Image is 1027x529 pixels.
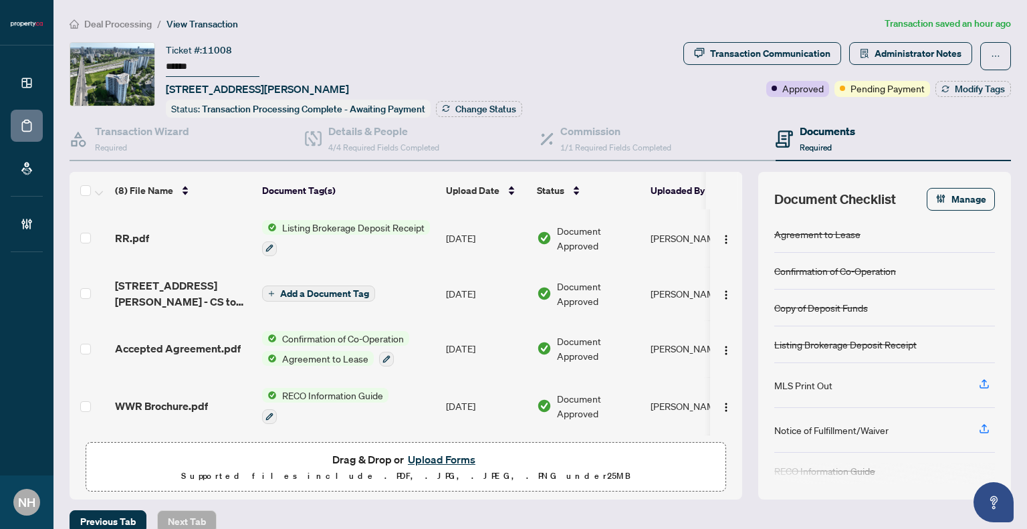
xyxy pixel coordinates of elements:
[800,142,832,152] span: Required
[860,49,869,58] span: solution
[441,320,532,378] td: [DATE]
[280,289,369,298] span: Add a Document Tag
[70,43,154,106] img: IMG-C12384285_1.jpg
[262,351,277,366] img: Status Icon
[800,123,855,139] h4: Documents
[721,345,731,356] img: Logo
[262,388,277,403] img: Status Icon
[262,331,277,346] img: Status Icon
[645,267,746,320] td: [PERSON_NAME]
[715,395,737,417] button: Logo
[875,43,961,64] span: Administrator Notes
[974,482,1014,522] button: Open asap
[774,263,896,278] div: Confirmation of Co-Operation
[537,341,552,356] img: Document Status
[645,172,746,209] th: Uploaded By
[683,42,841,65] button: Transaction Communication
[277,388,388,403] span: RECO Information Guide
[157,16,161,31] li: /
[328,142,439,152] span: 4/4 Required Fields Completed
[441,377,532,435] td: [DATE]
[774,337,917,352] div: Listing Brokerage Deposit Receipt
[850,81,925,96] span: Pending Payment
[166,42,232,58] div: Ticket #:
[537,183,564,198] span: Status
[115,183,173,198] span: (8) File Name
[262,331,409,367] button: Status IconConfirmation of Co-OperationStatus IconAgreement to Lease
[774,190,896,209] span: Document Checklist
[715,338,737,359] button: Logo
[645,320,746,378] td: [PERSON_NAME]
[404,451,479,468] button: Upload Forms
[537,286,552,301] img: Document Status
[11,20,43,28] img: logo
[560,142,671,152] span: 1/1 Required Fields Completed
[721,234,731,245] img: Logo
[557,334,640,363] span: Document Approved
[935,81,1011,97] button: Modify Tags
[927,188,995,211] button: Manage
[166,18,238,30] span: View Transaction
[446,183,499,198] span: Upload Date
[70,19,79,29] span: home
[441,172,532,209] th: Upload Date
[885,16,1011,31] article: Transaction saved an hour ago
[710,43,830,64] div: Transaction Communication
[262,388,388,424] button: Status IconRECO Information Guide
[537,231,552,245] img: Document Status
[715,227,737,249] button: Logo
[991,51,1000,61] span: ellipsis
[257,172,441,209] th: Document Tag(s)
[277,331,409,346] span: Confirmation of Co-Operation
[721,290,731,300] img: Logo
[721,402,731,413] img: Logo
[277,220,430,235] span: Listing Brokerage Deposit Receipt
[715,283,737,304] button: Logo
[95,123,189,139] h4: Transaction Wizard
[115,340,241,356] span: Accepted Agreement.pdf
[560,123,671,139] h4: Commission
[537,399,552,413] img: Document Status
[774,300,868,315] div: Copy of Deposit Funds
[441,267,532,320] td: [DATE]
[455,104,516,114] span: Change Status
[262,285,375,302] button: Add a Document Tag
[645,209,746,267] td: [PERSON_NAME]
[951,189,986,210] span: Manage
[202,44,232,56] span: 11008
[94,468,717,484] p: Supported files include .PDF, .JPG, .JPEG, .PNG under 25 MB
[166,81,349,97] span: [STREET_ADDRESS][PERSON_NAME]
[115,278,251,310] span: [STREET_ADDRESS][PERSON_NAME] - CS to listing brokerage.pdf
[115,230,149,246] span: RR.pdf
[441,435,532,492] td: [DATE]
[277,351,374,366] span: Agreement to Lease
[782,81,824,96] span: Approved
[328,123,439,139] h4: Details & People
[202,103,425,115] span: Transaction Processing Complete - Awaiting Payment
[268,290,275,297] span: plus
[557,391,640,421] span: Document Approved
[332,451,479,468] span: Drag & Drop or
[86,443,725,492] span: Drag & Drop orUpload FormsSupported files include .PDF, .JPG, .JPEG, .PNG under25MB
[115,398,208,414] span: WWR Brochure.pdf
[557,223,640,253] span: Document Approved
[262,220,430,256] button: Status IconListing Brokerage Deposit Receipt
[84,18,152,30] span: Deal Processing
[955,84,1005,94] span: Modify Tags
[436,101,522,117] button: Change Status
[262,220,277,235] img: Status Icon
[18,493,35,512] span: NH
[645,377,746,435] td: [PERSON_NAME]
[262,286,375,302] button: Add a Document Tag
[441,209,532,267] td: [DATE]
[532,172,645,209] th: Status
[166,100,431,118] div: Status:
[774,227,861,241] div: Agreement to Lease
[645,435,746,492] td: [PERSON_NAME]
[849,42,972,65] button: Administrator Notes
[774,378,832,393] div: MLS Print Out
[557,279,640,308] span: Document Approved
[774,423,889,437] div: Notice of Fulfillment/Waiver
[110,172,257,209] th: (8) File Name
[95,142,127,152] span: Required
